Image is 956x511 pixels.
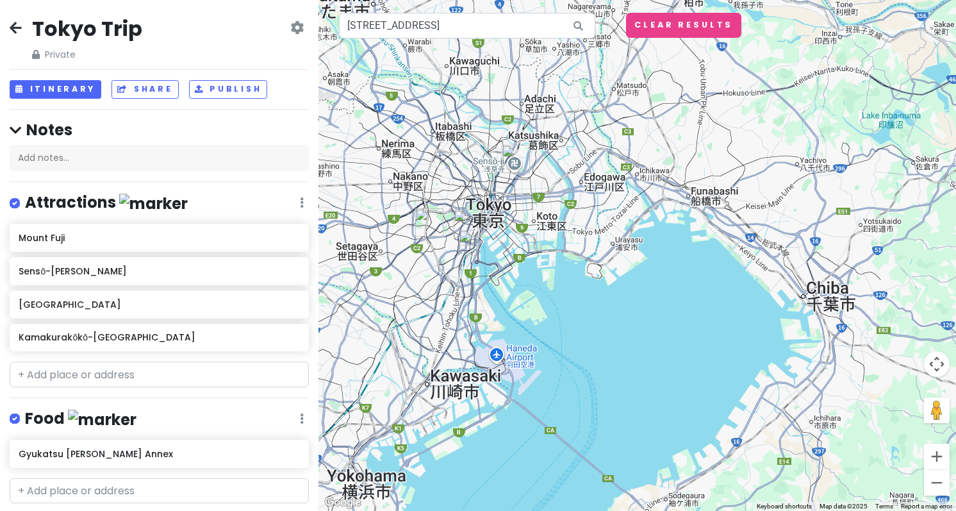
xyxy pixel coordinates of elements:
a: Open this area in Google Maps (opens a new window) [322,494,364,511]
span: Private [32,47,142,62]
a: Terms (opens in new tab) [875,503,893,510]
h4: Attractions [25,192,188,214]
div: Add notes... [10,145,309,172]
div: Tokyo Tower [454,210,482,238]
img: marker [119,194,188,214]
input: + Add place or address [10,478,309,504]
span: Map data ©2025 [820,503,868,510]
button: Map camera controls [924,351,950,377]
button: Keyboard shortcuts [757,502,812,511]
button: Clear Results [626,13,741,38]
div: Gyukatsu Motomura Shibuya Annex [415,208,443,237]
h6: Mount Fuji [19,232,300,244]
button: Itinerary [10,80,101,99]
h2: Tokyo Trip [32,15,142,42]
h6: Kamakurakōkō-[GEOGRAPHIC_DATA] [19,331,300,343]
h6: Gyukatsu [PERSON_NAME] Annex [19,448,300,460]
h4: Notes [10,120,309,140]
button: Publish [189,80,268,99]
button: Zoom in [924,444,950,469]
h6: Sensō-[PERSON_NAME] [19,265,300,277]
img: Google [322,494,364,511]
h4: Food [25,408,136,430]
input: Search a place [339,13,595,38]
button: Zoom out [924,470,950,496]
button: Drag Pegman onto the map to open Street View [924,398,950,423]
img: marker [68,410,136,430]
button: Share [111,80,178,99]
div: Sensō-ji [502,145,530,173]
h6: [GEOGRAPHIC_DATA] [19,299,300,310]
a: Report a map error [901,503,952,510]
input: + Add place or address [10,362,309,387]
